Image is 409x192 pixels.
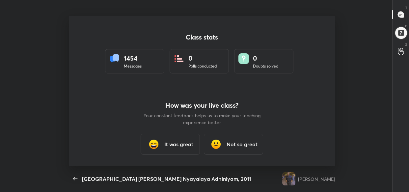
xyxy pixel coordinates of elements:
img: grinning_face_with_smiling_eyes_cmp.gif [147,138,160,151]
img: statsPoll.b571884d.svg [174,53,184,64]
img: statsMessages.856aad98.svg [109,53,120,64]
h4: How was your live class? [143,101,261,109]
h4: Class stats [105,33,299,41]
div: [GEOGRAPHIC_DATA] [PERSON_NAME] Nyayalaya Adhiniyam, 2011 [82,175,251,183]
p: G [405,42,407,47]
img: doubts.8a449be9.svg [238,53,249,64]
p: Your constant feedback helps us to make your teaching experience better [143,112,261,126]
div: 0 [188,53,217,63]
div: 0 [253,53,278,63]
img: frowning_face_cmp.gif [209,138,223,151]
p: T [405,5,407,10]
div: Polls conducted [188,63,217,69]
h3: It was great [164,140,193,148]
img: 2b9392717e4c4b858f816e17e63d45df.jpg [282,172,295,185]
div: Doubts solved [253,63,278,69]
p: D [405,24,407,29]
div: Messages [124,63,142,69]
div: [PERSON_NAME] [298,176,335,182]
div: 1454 [124,53,142,63]
h3: Not so great [227,140,258,148]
